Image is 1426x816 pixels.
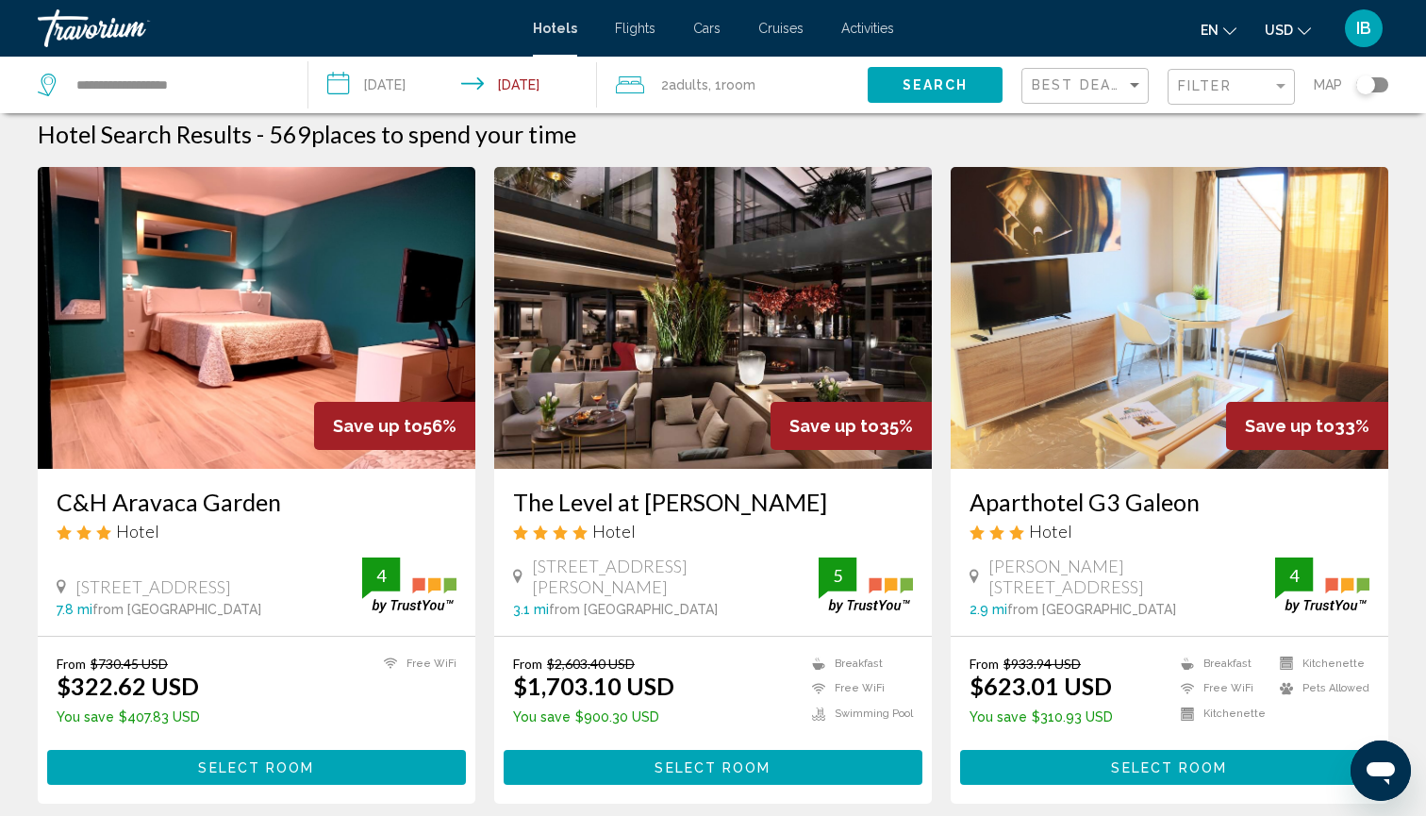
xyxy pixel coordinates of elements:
img: Hotel image [951,167,1388,469]
li: Breakfast [1171,656,1270,672]
a: Travorium [38,9,514,47]
a: C&H Aravaca Garden [57,488,456,516]
button: User Menu [1339,8,1388,48]
span: Hotel [116,521,159,541]
span: from [GEOGRAPHIC_DATA] [549,602,718,617]
span: Search [903,78,969,93]
a: Cars [693,21,721,36]
li: Kitchenette [1270,656,1369,672]
span: IB [1356,19,1371,38]
span: [STREET_ADDRESS][PERSON_NAME] [532,556,819,597]
span: Map [1314,72,1342,98]
span: USD [1265,23,1293,38]
li: Swimming Pool [803,706,913,722]
ins: $322.62 USD [57,672,199,700]
span: 3.1 mi [513,602,549,617]
button: Toggle map [1342,76,1388,93]
span: From [513,656,542,672]
img: trustyou-badge.svg [1275,558,1369,613]
span: places to spend your time [311,120,576,148]
span: Save up to [333,416,423,436]
del: $730.45 USD [91,656,168,672]
li: Free WiFi [374,656,456,672]
span: You save [970,709,1027,724]
div: 33% [1226,402,1388,450]
a: Flights [615,21,655,36]
span: Save up to [1245,416,1335,436]
span: Select Room [198,760,314,775]
button: Search [868,67,1003,102]
span: Save up to [789,416,879,436]
span: From [970,656,999,672]
iframe: Кнопка запуска окна обмена сообщениями [1351,741,1411,801]
button: Select Room [47,750,466,785]
span: Room [721,77,755,92]
span: Adults [669,77,708,92]
div: 4 [1275,564,1313,587]
img: Hotel image [38,167,475,469]
img: trustyou-badge.svg [362,558,456,613]
del: $2,603.40 USD [547,656,635,672]
a: Hotels [533,21,577,36]
span: from [GEOGRAPHIC_DATA] [1007,602,1176,617]
del: $933.94 USD [1003,656,1081,672]
div: 56% [314,402,475,450]
a: Select Room [47,755,466,775]
a: Aparthotel G3 Galeon [970,488,1369,516]
li: Free WiFi [803,681,913,697]
span: , 1 [708,72,755,98]
img: trustyou-badge.svg [819,558,913,613]
span: [STREET_ADDRESS] [75,576,231,597]
h2: 569 [269,120,576,148]
button: Change currency [1265,16,1311,43]
span: [PERSON_NAME][STREET_ADDRESS] [988,556,1275,597]
span: 2.9 mi [970,602,1007,617]
ins: $623.01 USD [970,672,1112,700]
button: Change language [1201,16,1236,43]
div: 5 [819,564,856,587]
button: Check-in date: Jan 3, 2026 Check-out date: Jan 10, 2026 [308,57,598,113]
span: Activities [841,21,894,36]
span: You save [57,709,114,724]
span: - [257,120,264,148]
li: Free WiFi [1171,681,1270,697]
span: Hotel [1029,521,1072,541]
span: 7.8 mi [57,602,92,617]
p: $407.83 USD [57,709,200,724]
div: 4 star Hotel [513,521,913,541]
div: 4 [362,564,400,587]
ins: $1,703.10 USD [513,672,674,700]
button: Select Room [960,750,1379,785]
a: The Level at [PERSON_NAME] [513,488,913,516]
li: Kitchenette [1171,706,1270,722]
li: Pets Allowed [1270,681,1369,697]
mat-select: Sort by [1032,78,1143,94]
a: Select Room [504,755,922,775]
img: Hotel image [494,167,932,469]
a: Select Room [960,755,1379,775]
p: $900.30 USD [513,709,674,724]
li: Breakfast [803,656,913,672]
div: 3 star Hotel [970,521,1369,541]
button: Select Room [504,750,922,785]
span: from [GEOGRAPHIC_DATA] [92,602,261,617]
span: Filter [1178,78,1232,93]
div: 3 star Hotel [57,521,456,541]
h1: Hotel Search Results [38,120,252,148]
button: Filter [1168,68,1295,107]
span: You save [513,709,571,724]
span: Select Room [655,760,771,775]
a: Cruises [758,21,804,36]
p: $310.93 USD [970,709,1113,724]
button: Travelers: 2 adults, 0 children [597,57,868,113]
